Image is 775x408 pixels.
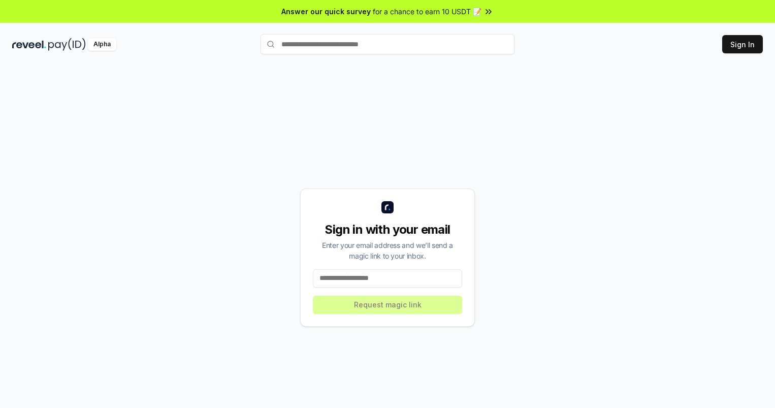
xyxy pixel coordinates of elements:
button: Sign In [722,35,763,53]
img: pay_id [48,38,86,51]
span: Answer our quick survey [281,6,371,17]
img: logo_small [381,201,394,213]
img: reveel_dark [12,38,46,51]
div: Sign in with your email [313,222,462,238]
div: Alpha [88,38,116,51]
span: for a chance to earn 10 USDT 📝 [373,6,481,17]
div: Enter your email address and we’ll send a magic link to your inbox. [313,240,462,261]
